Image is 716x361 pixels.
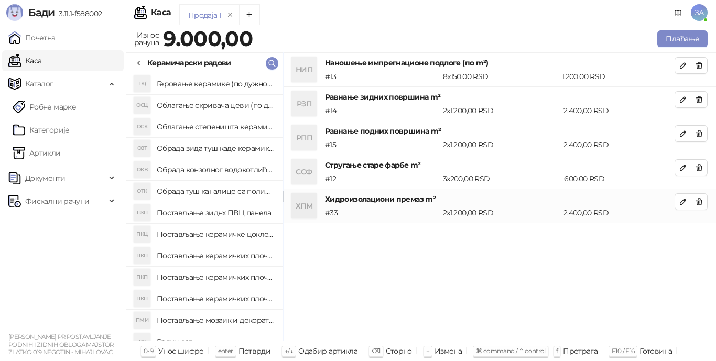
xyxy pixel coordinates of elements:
div: ОТК [134,183,150,200]
span: ⌘ command / ⌃ control [476,347,546,355]
h4: Хидроизолациони премаз m² [325,193,675,205]
div: ПКП [134,269,150,286]
h4: Постављање зиднх ПВЦ панела [157,204,274,221]
div: # 33 [323,207,441,218]
a: ArtikliАртикли [13,143,61,163]
span: f [556,347,558,355]
h4: Облагање скривача цеви (по дужном m) [157,97,274,114]
h4: Обрада зида туш каде керамиком (по дужном m) [157,140,274,157]
span: ⌫ [372,347,380,355]
div: 2 x 1.200,00 RSD [441,105,561,116]
span: Фискални рачуни [25,191,89,212]
h4: Наношење импрегнационе подлоге (по m²) [325,57,675,69]
div: Потврди [238,344,271,358]
img: Logo [6,4,23,21]
div: ОСК [134,118,150,135]
div: 8 x 150,00 RSD [441,71,560,82]
span: F10 / F16 [612,347,634,355]
span: Каталог [25,73,53,94]
a: Робне марке [13,96,76,117]
div: Сторно [386,344,412,358]
span: 3.11.1-f588002 [55,9,102,18]
h4: Постављање керамичких плочица великог формата m² [157,247,274,264]
h4: Равнање зидних површина m² [325,91,675,103]
div: ПКП [134,247,150,264]
span: ↑/↓ [285,347,293,355]
h4: Стругање старе фарбе m² [325,159,675,171]
button: remove [223,10,237,19]
h4: Постављање керамичке цокле (по дужном m) [157,226,274,243]
span: Бади [28,6,55,19]
div: 2.400,00 RSD [561,105,677,116]
div: Измена [435,344,462,358]
div: ССФ [291,159,317,184]
div: ОЗТ [134,140,150,157]
div: 1.200,00 RSD [560,71,677,82]
div: 600,00 RSD [562,173,677,184]
div: 2 x 1.200,00 RSD [441,139,561,150]
div: 2.400,00 RSD [561,207,677,218]
div: Готовина [639,344,672,358]
a: Документација [670,4,687,21]
a: Категорије [13,119,70,140]
div: 2.400,00 RSD [561,139,677,150]
h4: Постављање керамичких плочица малог формата m² [157,290,274,307]
a: Каса [8,50,41,71]
div: Претрага [563,344,598,358]
h4: Радни сат [157,333,274,350]
div: ОКВ [134,161,150,178]
span: Документи [25,168,65,189]
div: 2 x 1.200,00 RSD [441,207,561,218]
div: # 13 [323,71,441,82]
button: Add tab [239,4,260,25]
strong: 9.000,00 [163,26,253,51]
div: ПЗП [134,204,150,221]
div: # 12 [323,173,441,184]
small: [PERSON_NAME] PR POSTAVLJANJE PODNIH I ZIDNIH OBLOGA MAJSTOR ZLATKO 019 NEGOTIN - MIHAJLOVAC [8,333,114,356]
div: Продаја 1 [188,9,221,21]
span: + [426,347,429,355]
div: Одабир артикла [298,344,357,358]
div: РЗП [291,91,317,116]
div: 3 x 200,00 RSD [441,173,562,184]
div: # 15 [323,139,441,150]
h4: Постављање керамичких плочица класичног формата m² [157,269,274,286]
div: Унос шифре [158,344,204,358]
div: ПКП [134,290,150,307]
div: РПП [291,125,317,150]
h4: Обрада конзолног водокотлића керамиком [157,161,274,178]
span: enter [218,347,233,355]
h4: Облагање степеништа керамичким плочицама (по дужном m) [157,118,274,135]
button: Плаћање [657,30,708,47]
div: grid [126,73,283,341]
a: Почетна [8,27,56,48]
h4: Обрада туш каналице са полирањем [PERSON_NAME] [157,183,274,200]
div: НИП [291,57,317,82]
h4: Равнање подних површина m² [325,125,675,137]
div: ОСЦ [134,97,150,114]
span: 0-9 [144,347,153,355]
div: # 14 [323,105,441,116]
div: Керамичарски радови [147,57,231,69]
div: Износ рачуна [132,28,161,49]
div: ХПM [291,193,317,218]
span: ЗА [691,4,708,21]
div: ПМИ [134,312,150,329]
div: Каса [151,8,171,17]
h4: Геровање керамике (по дужном m) [157,75,274,92]
div: РС [134,333,150,350]
h4: Постављање мозаик и декоративне керамике m² [157,312,274,329]
div: ПКЦ [134,226,150,243]
div: ГК( [134,75,150,92]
